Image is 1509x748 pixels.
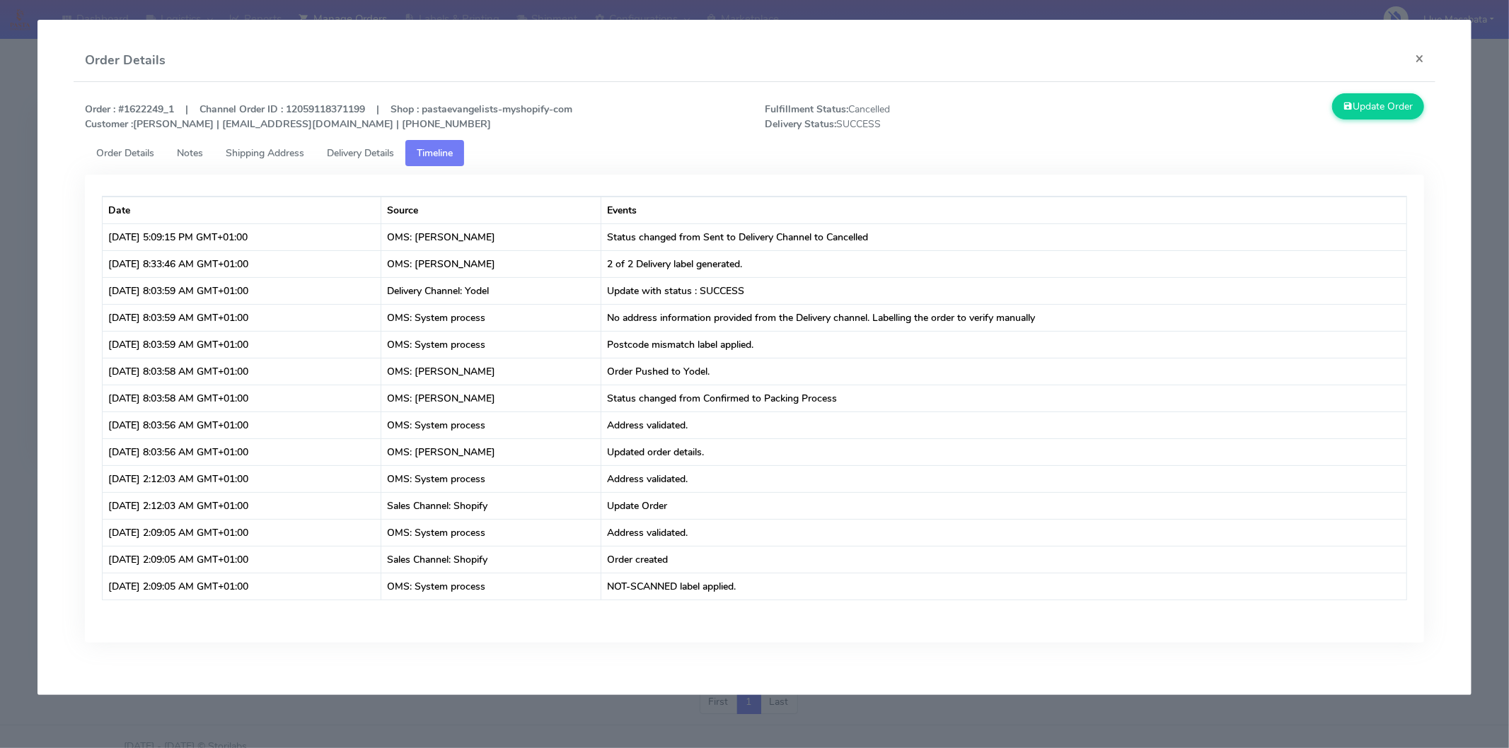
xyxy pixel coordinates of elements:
[601,331,1406,358] td: Postcode mismatch label applied.
[601,519,1406,546] td: Address validated.
[601,385,1406,411] td: Status changed from Confirmed to Packing Process
[381,546,601,573] td: Sales Channel: Shopify
[381,411,601,438] td: OMS: System process
[381,223,601,250] td: OMS: [PERSON_NAME]
[601,465,1406,492] td: Address validated.
[103,546,381,573] td: [DATE] 2:09:05 AM GMT+01:00
[85,140,1424,166] ul: Tabs
[381,331,601,358] td: OMS: System process
[601,223,1406,250] td: Status changed from Sent to Delivery Channel to Cancelled
[103,492,381,519] td: [DATE] 2:12:03 AM GMT+01:00
[381,197,601,223] th: Source
[226,146,304,160] span: Shipping Address
[103,573,381,600] td: [DATE] 2:09:05 AM GMT+01:00
[85,117,133,131] strong: Customer :
[103,519,381,546] td: [DATE] 2:09:05 AM GMT+01:00
[601,304,1406,331] td: No address information provided from the Delivery channel. Labelling the order to verify manually
[601,492,1406,519] td: Update Order
[96,146,154,160] span: Order Details
[103,277,381,304] td: [DATE] 8:03:59 AM GMT+01:00
[1404,40,1435,77] button: Close
[381,250,601,277] td: OMS: [PERSON_NAME]
[85,103,572,131] strong: Order : #1622249_1 | Channel Order ID : 12059118371199 | Shop : pastaevangelists-myshopify-com [P...
[103,385,381,411] td: [DATE] 8:03:58 AM GMT+01:00
[103,358,381,385] td: [DATE] 8:03:58 AM GMT+01:00
[103,304,381,331] td: [DATE] 8:03:59 AM GMT+01:00
[103,411,381,438] td: [DATE] 8:03:56 AM GMT+01:00
[103,197,381,223] th: Date
[601,358,1406,385] td: Order Pushed to Yodel.
[381,438,601,465] td: OMS: [PERSON_NAME]
[103,223,381,250] td: [DATE] 5:09:15 PM GMT+01:00
[177,146,203,160] span: Notes
[103,438,381,465] td: [DATE] 8:03:56 AM GMT+01:00
[765,117,836,131] strong: Delivery Status:
[381,573,601,600] td: OMS: System process
[1332,93,1424,119] button: Update Order
[601,438,1406,465] td: Updated order details.
[103,331,381,358] td: [DATE] 8:03:59 AM GMT+01:00
[381,304,601,331] td: OMS: System process
[601,546,1406,573] td: Order created
[327,146,394,160] span: Delivery Details
[381,358,601,385] td: OMS: [PERSON_NAME]
[417,146,453,160] span: Timeline
[754,102,1094,132] span: Cancelled SUCCESS
[103,250,381,277] td: [DATE] 8:33:46 AM GMT+01:00
[601,277,1406,304] td: Update with status : SUCCESS
[103,465,381,492] td: [DATE] 2:12:03 AM GMT+01:00
[601,250,1406,277] td: 2 of 2 Delivery label generated.
[381,465,601,492] td: OMS: System process
[765,103,848,116] strong: Fulfillment Status:
[381,277,601,304] td: Delivery Channel: Yodel
[381,492,601,519] td: Sales Channel: Shopify
[85,51,166,70] h4: Order Details
[601,573,1406,600] td: NOT-SCANNED label applied.
[601,411,1406,438] td: Address validated.
[601,197,1406,223] th: Events
[381,385,601,411] td: OMS: [PERSON_NAME]
[381,519,601,546] td: OMS: System process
